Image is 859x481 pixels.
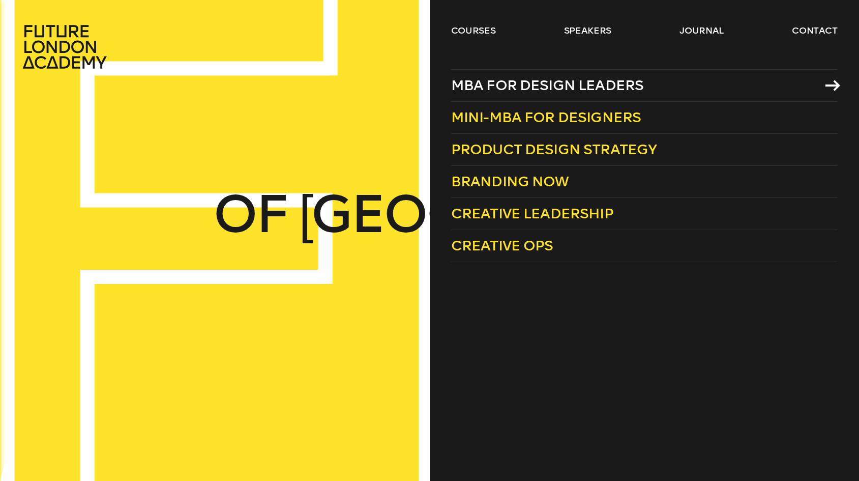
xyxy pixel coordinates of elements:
a: courses [451,24,496,37]
a: Creative Leadership [451,198,838,230]
a: contact [792,24,838,37]
a: Product Design Strategy [451,134,838,166]
span: MBA for Design Leaders [451,77,644,94]
a: MBA for Design Leaders [451,69,838,102]
a: Mini-MBA for Designers [451,102,838,134]
a: journal [679,24,724,37]
span: Product Design Strategy [451,141,657,158]
span: Creative Leadership [451,205,613,222]
a: speakers [564,24,611,37]
a: Creative Ops [451,230,838,262]
span: Creative Ops [451,237,553,254]
span: Branding Now [451,173,569,190]
span: Mini-MBA for Designers [451,109,641,126]
a: Branding Now [451,166,838,198]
